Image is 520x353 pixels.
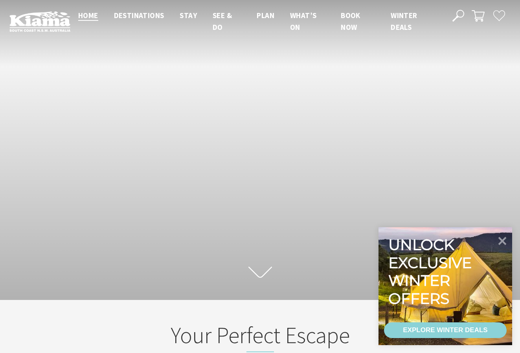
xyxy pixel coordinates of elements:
span: Home [78,11,98,20]
nav: Main Menu [70,9,443,33]
span: What’s On [290,11,316,32]
div: Unlock exclusive winter offers [388,236,475,307]
span: Destinations [114,11,164,20]
span: Book now [341,11,360,32]
span: Winter Deals [391,11,417,32]
h2: Your Perfect Escape [106,322,414,352]
a: EXPLORE WINTER DEALS [384,322,507,338]
span: Plan [257,11,274,20]
img: Kiama Logo [9,11,70,32]
span: Stay [180,11,197,20]
div: EXPLORE WINTER DEALS [403,322,487,338]
span: See & Do [213,11,232,32]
